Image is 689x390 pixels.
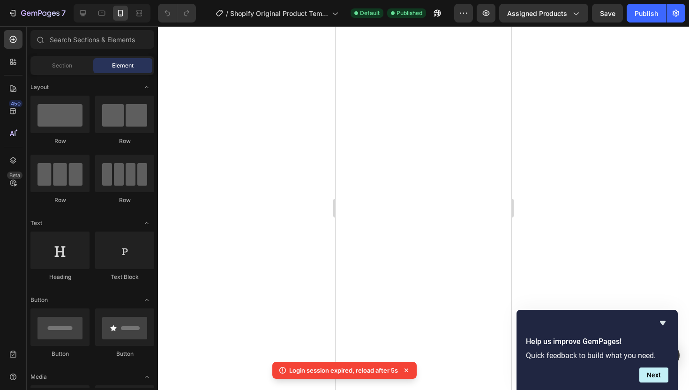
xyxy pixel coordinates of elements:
[139,292,154,307] span: Toggle open
[30,373,47,381] span: Media
[4,4,70,22] button: 7
[30,196,90,204] div: Row
[639,367,668,382] button: Next question
[526,351,668,360] p: Quick feedback to build what you need.
[526,317,668,382] div: Help us improve GemPages!
[360,9,380,17] span: Default
[336,26,511,390] iframe: Design area
[635,8,658,18] div: Publish
[226,8,228,18] span: /
[112,61,134,70] span: Element
[600,9,615,17] span: Save
[30,83,49,91] span: Layout
[139,369,154,384] span: Toggle open
[397,9,422,17] span: Published
[30,350,90,358] div: Button
[95,137,154,145] div: Row
[95,350,154,358] div: Button
[52,61,72,70] span: Section
[592,4,623,22] button: Save
[30,137,90,145] div: Row
[289,366,398,375] p: Login session expired, reload after 5s
[30,273,90,281] div: Heading
[95,273,154,281] div: Text Block
[30,219,42,227] span: Text
[30,30,154,49] input: Search Sections & Elements
[507,8,567,18] span: Assigned Products
[230,8,328,18] span: Shopify Original Product Template
[158,4,196,22] div: Undo/Redo
[526,336,668,347] h2: Help us improve GemPages!
[139,216,154,231] span: Toggle open
[7,172,22,179] div: Beta
[95,196,154,204] div: Row
[627,4,666,22] button: Publish
[9,100,22,107] div: 450
[139,80,154,95] span: Toggle open
[30,296,48,304] span: Button
[499,4,588,22] button: Assigned Products
[657,317,668,329] button: Hide survey
[61,7,66,19] p: 7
